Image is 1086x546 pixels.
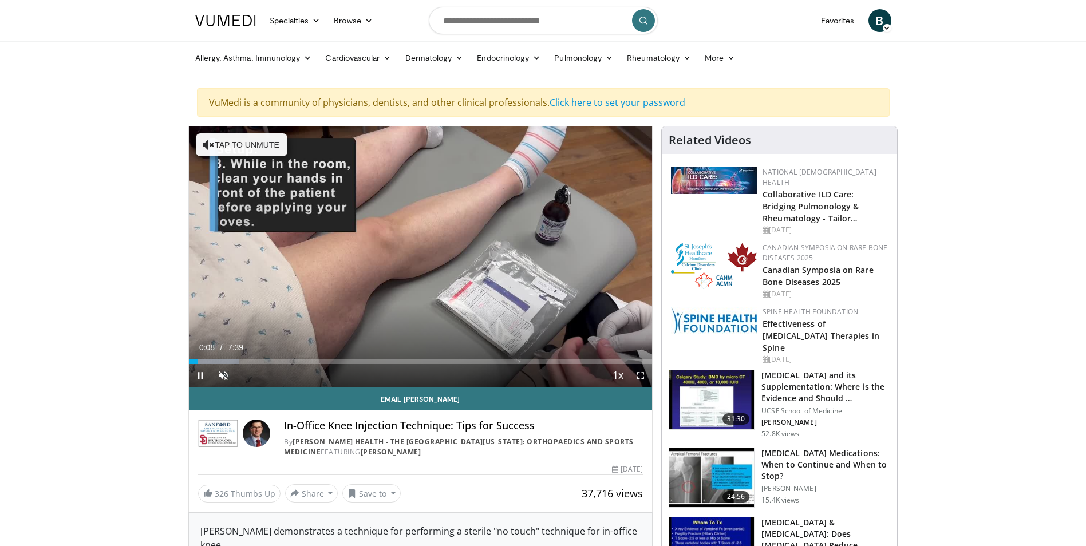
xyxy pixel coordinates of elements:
[629,364,652,387] button: Fullscreen
[189,126,653,387] video-js: Video Player
[284,420,643,432] h4: In-Office Knee Injection Technique: Tips for Success
[669,133,751,147] h4: Related Videos
[763,189,859,224] a: Collaborative ILD Care: Bridging Pulmonology & Rheumatology - Tailor…
[361,447,421,457] a: [PERSON_NAME]
[671,307,757,334] img: 57d53db2-a1b3-4664-83ec-6a5e32e5a601.png.150x105_q85_autocrop_double_scale_upscale_version-0.2.jpg
[698,46,742,69] a: More
[722,491,750,503] span: 24:56
[669,448,890,508] a: 24:56 [MEDICAL_DATA] Medications: When to Continue and When to Stop? [PERSON_NAME] 15.4K views
[761,448,890,482] h3: [MEDICAL_DATA] Medications: When to Continue and When to Stop?
[582,486,643,500] span: 37,716 views
[189,387,653,410] a: Email [PERSON_NAME]
[763,307,858,316] a: Spine Health Foundation
[547,46,620,69] a: Pulmonology
[429,7,658,34] input: Search topics, interventions
[228,343,243,352] span: 7:39
[327,9,380,32] a: Browse
[763,264,874,287] a: Canadian Symposia on Rare Bone Diseases 2025
[189,364,212,387] button: Pause
[470,46,547,69] a: Endocrinology
[761,484,890,493] p: [PERSON_NAME]
[284,437,643,457] div: By FEATURING
[188,46,319,69] a: Allergy, Asthma, Immunology
[763,167,876,187] a: National [DEMOGRAPHIC_DATA] Health
[284,437,634,457] a: [PERSON_NAME] Health - The [GEOGRAPHIC_DATA][US_STATE]: Orthopaedics and Sports Medicine
[612,464,643,474] div: [DATE]
[620,46,698,69] a: Rheumatology
[550,96,685,109] a: Click here to set your password
[318,46,398,69] a: Cardiovascular
[868,9,891,32] a: B
[198,420,239,447] img: Sanford Health - The University of South Dakota School of Medicine: Orthopaedics and Sports Medicine
[197,88,890,117] div: VuMedi is a community of physicians, dentists, and other clinical professionals.
[814,9,862,32] a: Favorites
[285,484,338,503] button: Share
[669,370,754,430] img: 4bb25b40-905e-443e-8e37-83f056f6e86e.150x105_q85_crop-smart_upscale.jpg
[199,343,215,352] span: 0:08
[671,243,757,289] img: 59b7dea3-8883-45d6-a110-d30c6cb0f321.png.150x105_q85_autocrop_double_scale_upscale_version-0.2.png
[215,488,228,499] span: 326
[195,15,256,26] img: VuMedi Logo
[763,289,888,299] div: [DATE]
[669,370,890,438] a: 31:30 [MEDICAL_DATA] and its Supplementation: Where is the Evidence and Should … UCSF School of M...
[212,364,235,387] button: Unmute
[761,429,799,438] p: 52.8K views
[342,484,401,503] button: Save to
[243,420,270,447] img: Avatar
[671,167,757,194] img: 7e341e47-e122-4d5e-9c74-d0a8aaff5d49.jpg.150x105_q85_autocrop_double_scale_upscale_version-0.2.jpg
[763,318,879,353] a: Effectiveness of [MEDICAL_DATA] Therapies in Spine
[761,406,890,416] p: UCSF School of Medicine
[196,133,287,156] button: Tap to unmute
[761,418,890,427] p: [PERSON_NAME]
[761,370,890,404] h3: [MEDICAL_DATA] and its Supplementation: Where is the Evidence and Should …
[189,359,653,364] div: Progress Bar
[263,9,327,32] a: Specialties
[763,243,887,263] a: Canadian Symposia on Rare Bone Diseases 2025
[722,413,750,425] span: 31:30
[763,225,888,235] div: [DATE]
[763,354,888,365] div: [DATE]
[220,343,223,352] span: /
[761,496,799,505] p: 15.4K views
[398,46,471,69] a: Dermatology
[606,364,629,387] button: Playback Rate
[198,485,281,503] a: 326 Thumbs Up
[669,448,754,508] img: a7bc7889-55e5-4383-bab6-f6171a83b938.150x105_q85_crop-smart_upscale.jpg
